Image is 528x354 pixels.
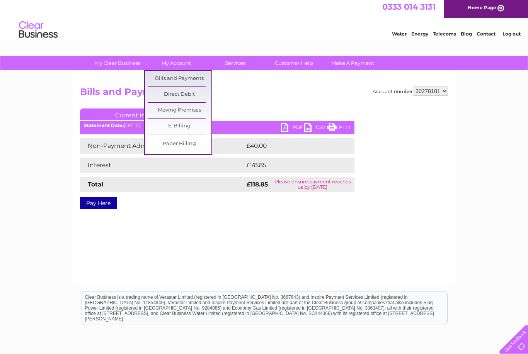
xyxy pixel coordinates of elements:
a: Make A Payment [321,56,385,70]
td: Please ensure payment reaches us by [DATE] [271,177,354,192]
td: Non-Payment Administration Charge [80,138,245,154]
a: Customer Help [262,56,326,70]
a: Paper Billing [148,136,211,152]
a: Current Invoice [80,108,196,120]
div: Clear Business is a trading name of Verastar Limited (registered in [GEOGRAPHIC_DATA] No. 3667643... [82,4,447,37]
a: Log out [502,33,521,39]
strong: Total [88,181,104,188]
a: My Clear Business [86,56,150,70]
a: Moving Premises [148,103,211,118]
a: Telecoms [433,33,456,39]
a: CSV [304,123,327,134]
b: Statement Date: [84,122,124,128]
a: E-Billing [148,119,211,134]
a: Print [327,123,351,134]
div: Account number [373,86,448,96]
a: Pay Here [80,197,117,209]
td: £40.00 [245,138,339,154]
a: PDF [281,123,304,134]
img: logo.png [19,20,58,44]
h2: Bills and Payments [80,86,448,101]
div: [DATE] [80,123,354,128]
a: Services [203,56,267,70]
a: Bills and Payments [148,71,211,86]
a: Blog [461,33,472,39]
a: 0333 014 3131 [382,4,436,14]
td: Interest [80,158,245,173]
strong: £118.85 [247,181,268,188]
a: Contact [477,33,496,39]
td: £78.85 [245,158,339,173]
a: My Account [145,56,208,70]
a: Energy [411,33,428,39]
a: Direct Debit [148,87,211,102]
a: Water [392,33,407,39]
